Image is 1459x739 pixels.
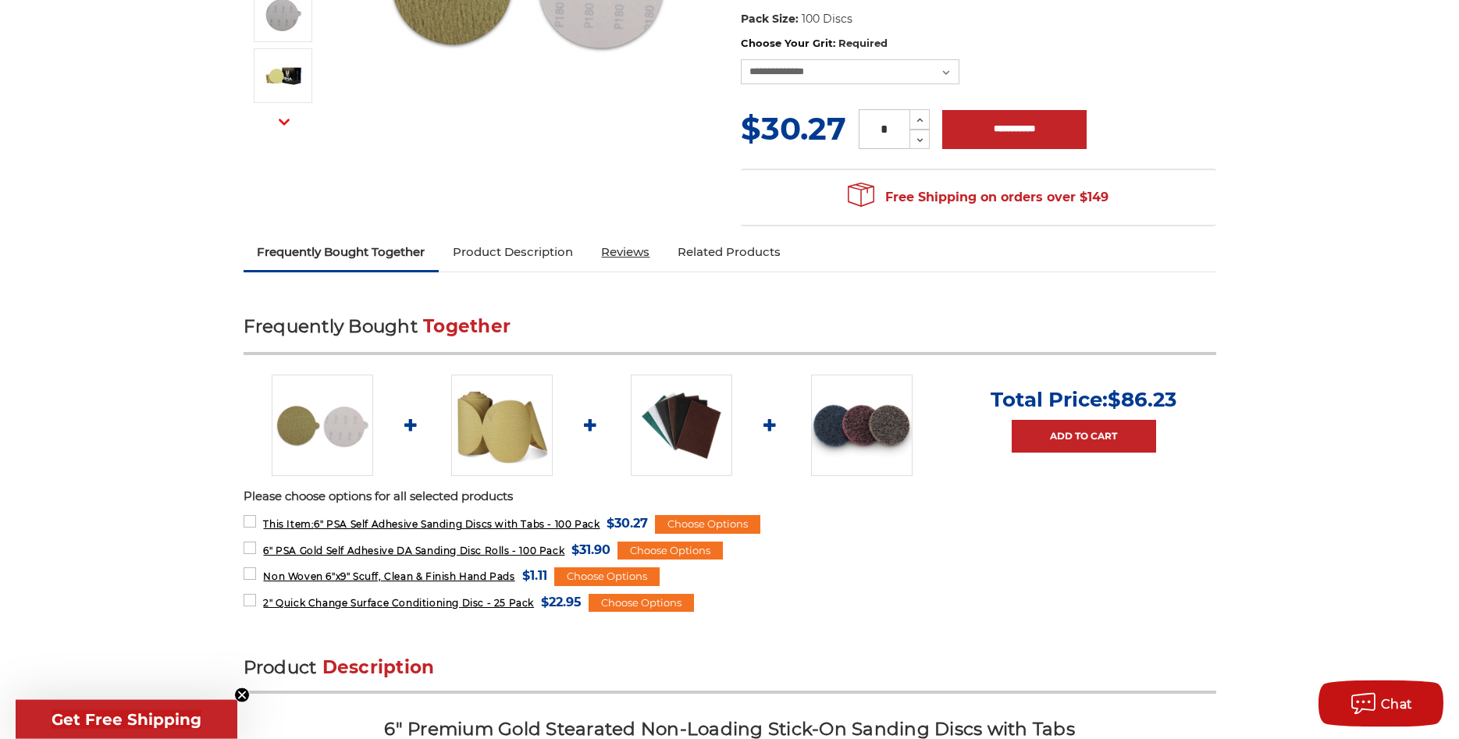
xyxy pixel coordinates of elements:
span: 6" PSA Self Adhesive Sanding Discs with Tabs - 100 Pack [263,518,600,530]
span: Free Shipping on orders over $149 [848,182,1108,213]
div: Choose Options [617,542,723,560]
button: Next [265,105,303,139]
span: $1.11 [522,565,547,586]
a: Frequently Bought Together [244,235,439,269]
span: 2" Quick Change Surface Conditioning Disc - 25 Pack [263,597,534,609]
div: Choose Options [655,515,760,534]
p: Total Price: [991,387,1176,412]
a: Add to Cart [1012,420,1156,453]
dt: Pack Size: [741,11,799,27]
a: Related Products [664,235,795,269]
img: 6 inch sticky back disc with tab [264,56,303,95]
span: Product [244,656,317,678]
span: $30.27 [741,109,846,147]
span: $30.27 [607,513,648,534]
div: Choose Options [554,567,660,586]
span: Get Free Shipping [52,710,201,729]
a: Reviews [587,235,664,269]
span: Together [423,315,511,337]
dd: 100 Discs [802,11,852,27]
button: Close teaser [234,687,250,703]
strong: This Item: [263,518,314,530]
span: $86.23 [1108,387,1176,412]
div: Get Free ShippingClose teaser [16,700,237,739]
span: $31.90 [571,539,610,560]
img: 6 inch psa sanding disc [272,375,373,476]
button: Chat [1318,680,1443,727]
a: Product Description [439,235,587,269]
small: Required [838,37,888,49]
span: Frequently Bought [244,315,418,337]
label: Choose Your Grit: [741,36,1216,52]
span: 6" PSA Gold Self Adhesive DA Sanding Disc Rolls - 100 Pack [263,545,564,556]
span: Description [322,656,435,678]
span: Chat [1381,697,1413,712]
span: $22.95 [541,592,582,613]
span: Non Woven 6"x9" Scuff, Clean & Finish Hand Pads [263,570,514,582]
p: Please choose options for all selected products [244,488,1216,506]
div: Choose Options [589,594,694,613]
